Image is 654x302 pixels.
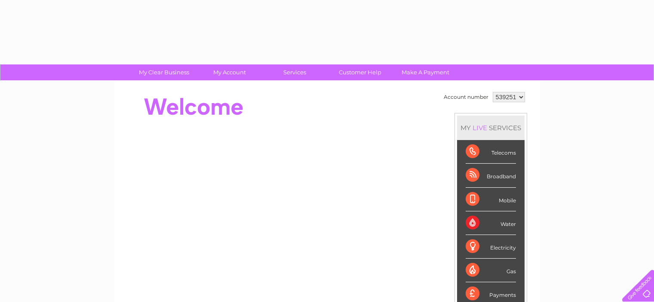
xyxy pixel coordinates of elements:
[194,64,265,80] a: My Account
[325,64,396,80] a: Customer Help
[390,64,461,80] a: Make A Payment
[466,235,516,259] div: Electricity
[466,188,516,211] div: Mobile
[457,116,525,140] div: MY SERVICES
[466,164,516,187] div: Broadband
[466,211,516,235] div: Water
[466,140,516,164] div: Telecoms
[466,259,516,282] div: Gas
[442,90,491,104] td: Account number
[259,64,330,80] a: Services
[129,64,200,80] a: My Clear Business
[471,124,489,132] div: LIVE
